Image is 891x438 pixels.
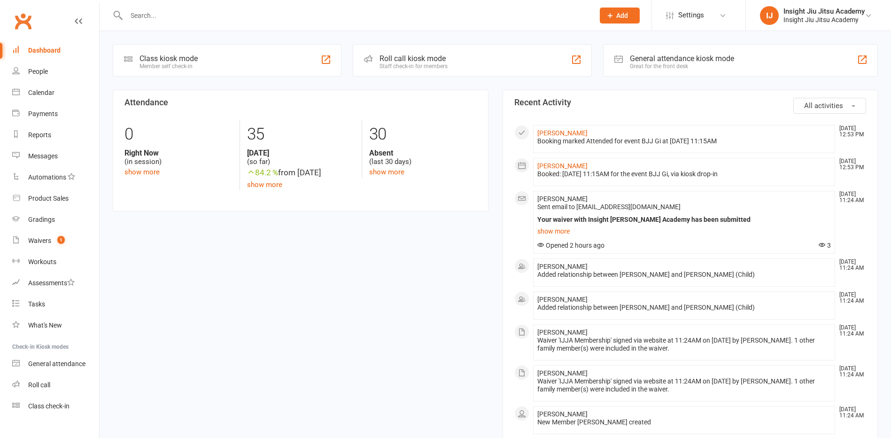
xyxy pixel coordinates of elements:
button: Add [600,8,640,23]
div: General attendance [28,360,85,368]
div: Reports [28,131,51,139]
div: Member self check-in [139,63,198,70]
a: Dashboard [12,40,99,61]
a: show more [369,168,404,176]
div: Added relationship between [PERSON_NAME] and [PERSON_NAME] (Child) [537,271,831,279]
time: [DATE] 11:24 AM [835,259,866,271]
div: Waivers [28,237,51,244]
div: Messages [28,152,58,160]
div: (in session) [124,149,232,166]
div: 35 [247,120,355,149]
span: [PERSON_NAME] [537,195,588,203]
a: Payments [12,103,99,125]
strong: Absent [369,149,477,157]
time: [DATE] 11:24 AM [835,292,866,304]
a: [PERSON_NAME] [537,162,588,170]
div: Dashboard [28,47,61,54]
time: [DATE] 12:53 PM [835,125,866,138]
span: [PERSON_NAME] [537,369,588,377]
a: Gradings [12,209,99,230]
h3: Recent Activity [514,98,867,107]
span: [PERSON_NAME] [537,263,588,270]
span: Opened 2 hours ago [537,242,604,249]
a: General attendance kiosk mode [12,353,99,375]
div: Insight Jiu Jitsu Academy [783,16,865,24]
a: Product Sales [12,188,99,209]
a: Reports [12,125,99,146]
a: [PERSON_NAME] [537,129,588,137]
span: [PERSON_NAME] [537,410,588,418]
a: People [12,61,99,82]
time: [DATE] 11:24 AM [835,191,866,203]
h3: Attendance [124,98,477,107]
a: Messages [12,146,99,167]
div: Calendar [28,89,54,96]
div: from [DATE] [247,166,355,179]
div: Roll call [28,381,50,389]
div: Class kiosk mode [139,54,198,63]
a: Workouts [12,251,99,273]
time: [DATE] 11:24 AM [835,366,866,378]
div: IJ [760,6,779,25]
input: Search... [124,9,588,22]
div: Roll call kiosk mode [380,54,448,63]
a: Waivers 1 [12,230,99,251]
div: (last 30 days) [369,149,477,166]
a: show more [537,225,831,238]
strong: Right Now [124,149,232,157]
div: Assessments [28,279,75,287]
span: All activities [804,102,843,110]
a: Assessments [12,273,99,294]
strong: [DATE] [247,149,355,157]
div: Product Sales [28,195,69,202]
span: [PERSON_NAME] [537,328,588,336]
div: Gradings [28,216,55,223]
div: Tasks [28,300,45,308]
span: [PERSON_NAME] [537,296,588,303]
div: Great for the front desk [630,63,734,70]
div: 0 [124,120,232,149]
div: Workouts [28,258,56,266]
a: Tasks [12,294,99,315]
div: Waiver 'IJJA Membership' signed via website at 11:24AM on [DATE] by [PERSON_NAME]. 1 other family... [537,336,831,352]
a: Roll call [12,375,99,396]
div: What's New [28,321,62,329]
div: Staff check-in for members [380,63,448,70]
div: Payments [28,110,58,117]
div: Booking marked Attended for event BJJ Gi at [DATE] 11:15AM [537,137,831,145]
a: Calendar [12,82,99,103]
div: 30 [369,120,477,149]
a: show more [247,180,282,189]
div: General attendance kiosk mode [630,54,734,63]
div: Automations [28,173,66,181]
span: 84.2 % [247,168,278,177]
time: [DATE] 12:53 PM [835,158,866,171]
button: All activities [793,98,866,114]
div: Added relationship between [PERSON_NAME] and [PERSON_NAME] (Child) [537,304,831,312]
time: [DATE] 11:24 AM [835,325,866,337]
span: Add [616,12,628,19]
span: 1 [57,236,65,244]
a: show more [124,168,160,176]
div: (so far) [247,149,355,166]
a: What's New [12,315,99,336]
time: [DATE] 11:24 AM [835,407,866,419]
div: Waiver 'IJJA Membership' signed via website at 11:24AM on [DATE] by [PERSON_NAME]. 1 other family... [537,377,831,393]
div: Insight Jiu Jitsu Academy [783,7,865,16]
div: People [28,68,48,75]
a: Automations [12,167,99,188]
div: Your waiver with Insight [PERSON_NAME] Academy has been submitted [537,216,831,224]
span: Sent email to [EMAIL_ADDRESS][DOMAIN_NAME] [537,203,681,211]
a: Clubworx [11,9,35,33]
div: Booked: [DATE] 11:15AM for the event BJJ Gi, via kiosk drop-in [537,170,831,178]
span: 3 [819,242,831,249]
a: Class kiosk mode [12,396,99,417]
span: Settings [678,5,704,26]
div: Class check-in [28,402,70,410]
div: New Member [PERSON_NAME] created [537,418,831,426]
